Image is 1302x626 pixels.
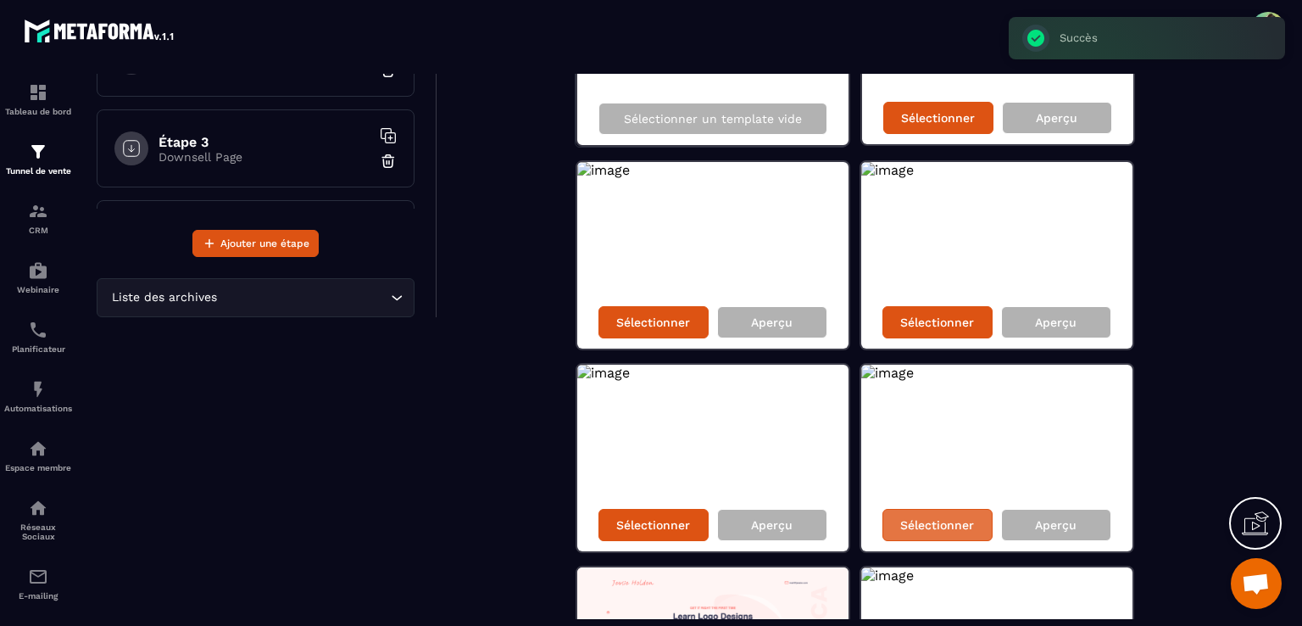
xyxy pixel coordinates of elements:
p: CRM [4,226,72,235]
p: Tableau de bord [4,107,72,116]
img: email [28,567,48,587]
a: automationsautomationsEspace membre [4,426,72,485]
p: Sélectionner [900,518,974,532]
p: Sélectionner un template vide [624,112,802,126]
p: Aperçu [1035,518,1077,532]
button: Ajouter une étape [192,230,319,257]
span: Liste des archives [108,288,220,307]
p: Webinaire [4,285,72,294]
p: Sélectionner [616,518,690,532]
a: schedulerschedulerPlanificateur [4,307,72,366]
h6: Étape 3 [159,134,370,150]
a: formationformationCRM [4,188,72,248]
img: automations [28,379,48,400]
img: image [577,162,630,178]
img: image [861,567,914,584]
p: Aperçu [1036,111,1077,125]
img: image [861,365,914,381]
img: automations [28,260,48,281]
p: Aperçu [1035,316,1077,329]
img: image [861,162,914,178]
img: trash [380,153,397,170]
p: Sélectionner [900,316,974,329]
p: Aperçu [751,316,793,329]
p: E-mailing [4,591,72,601]
p: Sélectionner [901,111,975,125]
a: formationformationTunnel de vente [4,129,72,188]
img: social-network [28,498,48,518]
a: formationformationTableau de bord [4,70,72,129]
img: formation [28,142,48,162]
p: Aperçu [751,518,793,532]
img: formation [28,201,48,221]
p: Espace membre [4,463,72,472]
p: Tunnel de vente [4,166,72,176]
p: Réseaux Sociaux [4,523,72,541]
a: automationsautomationsAutomatisations [4,366,72,426]
p: Planificateur [4,344,72,354]
a: automationsautomationsWebinaire [4,248,72,307]
div: Search for option [97,278,415,317]
a: emailemailE-mailing [4,554,72,613]
a: social-networksocial-networkRéseaux Sociaux [4,485,72,554]
p: Downsell Page [159,150,370,164]
p: Automatisations [4,404,72,413]
img: automations [28,439,48,459]
a: Ouvrir le chat [1231,558,1282,609]
img: logo [24,15,176,46]
p: Sélectionner [616,316,690,329]
img: formation [28,82,48,103]
img: image [577,365,630,381]
img: scheduler [28,320,48,340]
span: Ajouter une étape [220,235,309,252]
input: Search for option [220,288,387,307]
